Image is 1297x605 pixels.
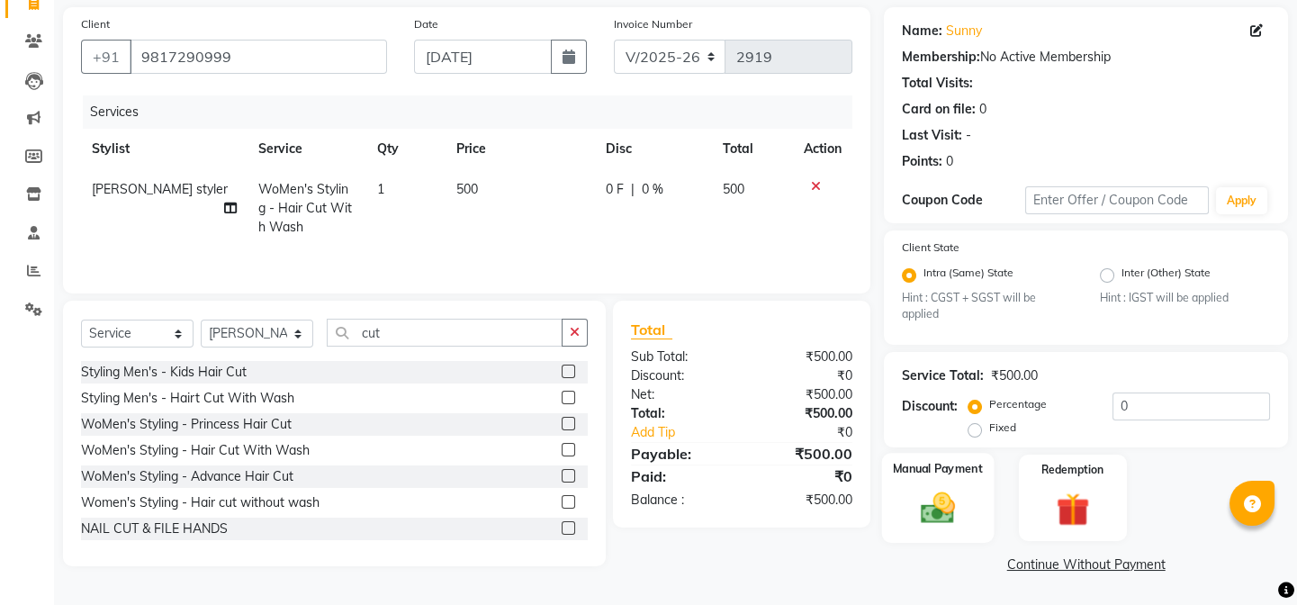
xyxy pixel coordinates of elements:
span: Total [631,321,672,339]
div: ₹500.00 [742,385,866,404]
div: WoMen's Styling - Advance Hair Cut [81,467,293,486]
th: Qty [366,129,446,169]
label: Date [414,16,438,32]
div: ₹500.00 [991,366,1038,385]
span: 0 F [606,180,624,199]
div: Paid: [617,465,742,487]
a: Add Tip [617,423,762,442]
th: Disc [595,129,712,169]
span: [PERSON_NAME] styler [92,181,228,197]
div: Net: [617,385,742,404]
div: Balance : [617,491,742,510]
div: NAIL CUT & FILE HANDS [81,519,228,538]
div: Discount: [902,397,958,416]
th: Stylist [81,129,248,169]
div: ₹0 [742,465,866,487]
span: WoMen's Styling - Hair Cut With Wash [258,181,352,235]
a: Sunny [946,22,982,41]
div: ₹500.00 [742,491,866,510]
div: Membership: [902,48,980,67]
label: Redemption [1041,462,1103,478]
button: +91 [81,40,131,74]
label: Manual Payment [893,461,983,478]
div: Total Visits: [902,74,973,93]
span: 500 [456,181,478,197]
small: Hint : IGST will be applied [1100,290,1270,306]
div: Women's Styling - Hair cut without wash [81,493,320,512]
th: Service [248,129,366,169]
div: Styling Men's - Kids Hair Cut [81,363,247,382]
div: WoMen's Styling - Princess Hair Cut [81,415,292,434]
input: Enter Offer / Coupon Code [1025,186,1209,214]
a: Continue Without Payment [887,555,1284,574]
label: Client State [902,239,959,256]
div: 0 [946,152,953,171]
div: Card on file: [902,100,976,119]
div: No Active Membership [902,48,1270,67]
div: ₹500.00 [742,404,866,423]
label: Percentage [989,396,1047,412]
div: ₹0 [742,366,866,385]
div: - [966,126,971,145]
div: Discount: [617,366,742,385]
div: Last Visit: [902,126,962,145]
img: _cash.svg [910,489,966,528]
th: Price [446,129,596,169]
button: Apply [1216,187,1267,214]
span: 0 % [642,180,663,199]
div: ₹500.00 [742,443,866,465]
span: 500 [723,181,744,197]
label: Fixed [989,420,1016,436]
label: Inter (Other) State [1121,265,1211,286]
div: Services [83,95,866,129]
input: Search or Scan [327,319,563,347]
img: _gift.svg [1046,489,1100,530]
div: WoMen's Styling - Hair Cut With Wash [81,441,310,460]
div: 0 [979,100,986,119]
div: Coupon Code [902,191,1024,210]
span: 1 [377,181,384,197]
div: Sub Total: [617,348,742,366]
div: ₹500.00 [742,348,866,366]
label: Client [81,16,110,32]
div: Total: [617,404,742,423]
th: Total [712,129,793,169]
small: Hint : CGST + SGST will be applied [902,290,1072,323]
div: Service Total: [902,366,984,385]
span: | [631,180,635,199]
div: Payable: [617,443,742,465]
input: Search by Name/Mobile/Email/Code [130,40,387,74]
div: ₹0 [762,423,866,442]
th: Action [793,129,852,169]
label: Intra (Same) State [923,265,1013,286]
div: Name: [902,22,942,41]
div: Points: [902,152,942,171]
label: Invoice Number [614,16,692,32]
div: Styling Men's - Hairt Cut With Wash [81,389,294,408]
